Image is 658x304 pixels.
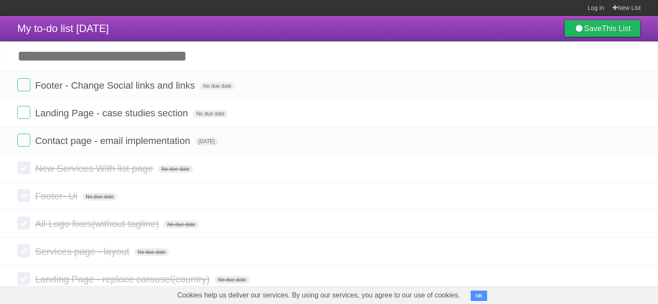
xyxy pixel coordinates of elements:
span: No due date [158,165,193,173]
b: This List [602,24,631,33]
button: OK [471,291,488,301]
span: No due date [193,110,228,118]
label: Done [17,78,30,91]
span: Contact page - email implementation [35,135,192,146]
span: New Services With list page [35,163,155,174]
span: Services page - layout [35,246,132,257]
span: All Logo fixes(without tagline) [35,218,161,229]
span: Footer- Ui [35,191,80,202]
span: Cookies help us deliver our services. By using our services, you agree to our use of cookies. [169,287,469,304]
label: Done [17,161,30,174]
span: Landing Page - case studies section [35,108,190,118]
label: Done [17,217,30,230]
span: No due date [82,193,117,201]
label: Done [17,244,30,257]
span: Footer - Change Social links and links [35,80,197,91]
label: Done [17,189,30,202]
span: No due date [164,221,199,228]
span: [DATE] [195,138,218,145]
label: Done [17,134,30,147]
a: SaveThis List [564,20,641,37]
span: No due date [134,248,169,256]
label: Done [17,272,30,285]
span: Landing Page - replace carousel(country) [35,274,212,285]
label: Done [17,106,30,119]
span: No due date [215,276,250,284]
span: My to-do list [DATE] [17,22,109,34]
span: No due date [200,82,235,90]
